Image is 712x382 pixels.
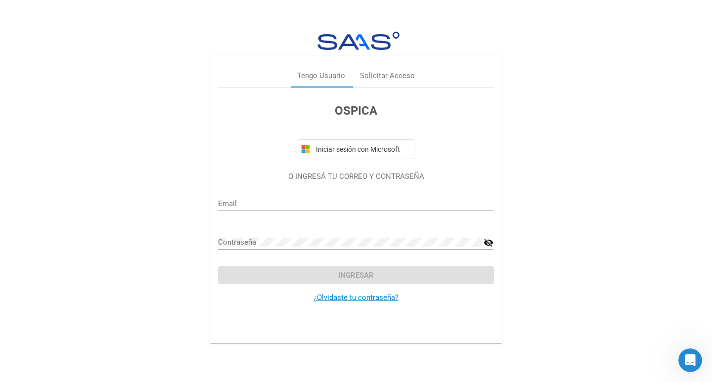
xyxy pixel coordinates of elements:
a: ¿Olvidaste tu contraseña? [313,293,399,302]
iframe: Intercom live chat [678,348,702,372]
button: Iniciar sesión con Microsoft [297,139,415,159]
h3: OSPICA [218,102,493,120]
div: Tengo Usuario [297,70,345,82]
span: Ingresar [338,271,374,280]
div: Solicitar Acceso [360,70,415,82]
mat-icon: visibility_off [484,237,493,249]
span: Iniciar sesión con Microsoft [314,145,411,153]
button: Ingresar [218,266,493,284]
p: O INGRESÁ TU CORREO Y CONTRASEÑA [218,171,493,182]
